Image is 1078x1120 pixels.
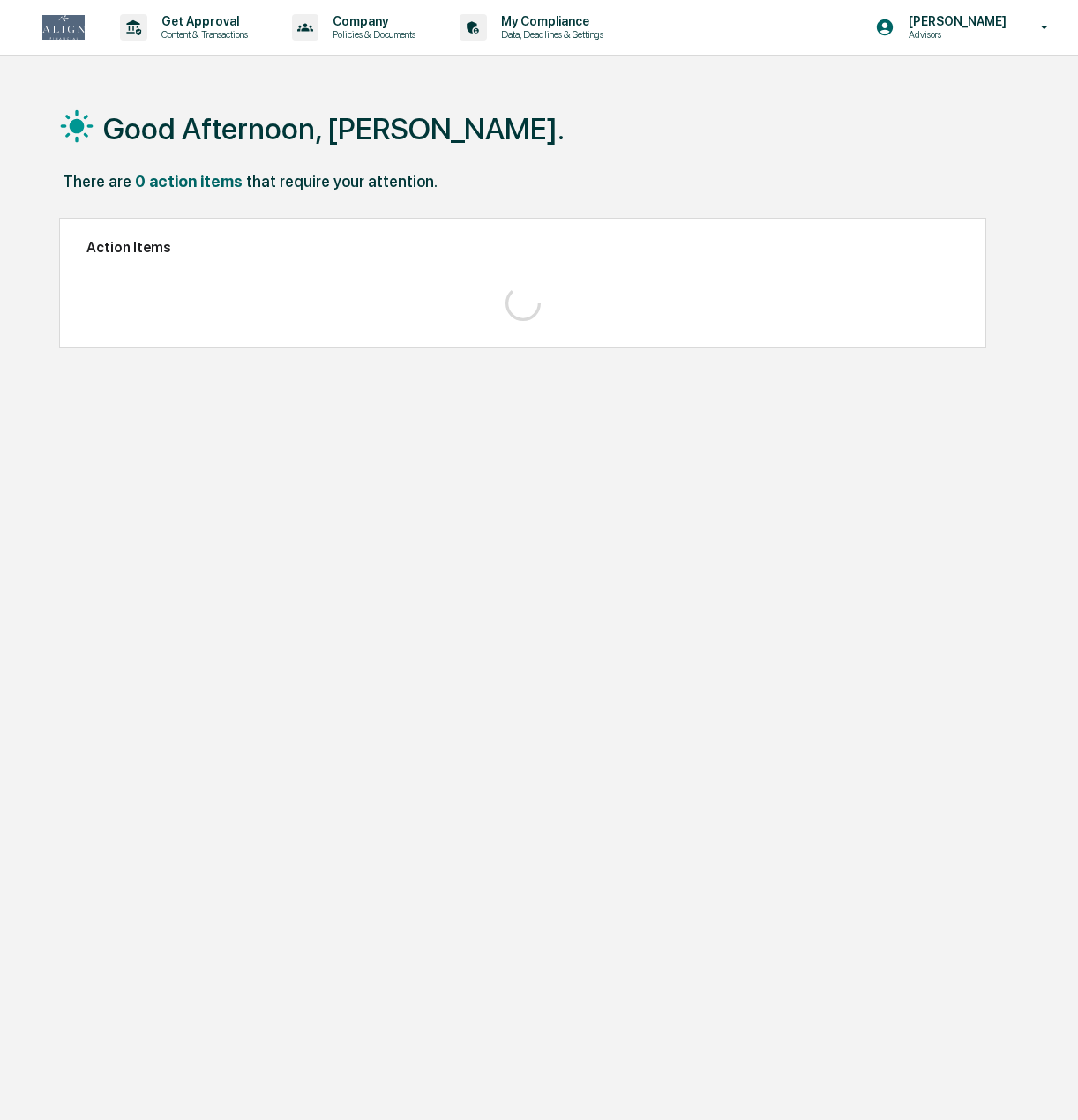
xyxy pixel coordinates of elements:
[147,28,257,41] p: Content & Transactions
[135,172,243,190] div: 0 action items
[42,15,85,40] img: logo
[318,14,424,28] p: Company
[895,14,1015,28] p: [PERSON_NAME]
[895,28,1015,41] p: Advisors
[487,14,612,28] p: My Compliance
[103,111,565,146] h1: Good Afternoon, [PERSON_NAME].
[318,28,424,41] p: Policies & Documents
[487,28,612,41] p: Data, Deadlines & Settings
[63,172,131,190] div: There are
[147,14,257,28] p: Get Approval
[86,239,960,256] h2: Action Items
[246,172,438,190] div: that require your attention.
